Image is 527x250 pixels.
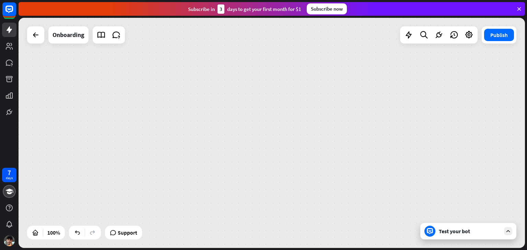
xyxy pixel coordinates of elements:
div: Subscribe now [307,3,347,14]
div: 3 [218,4,224,14]
div: 7 [8,170,11,176]
a: 7 days [2,168,16,182]
div: Subscribe in days to get your first month for $1 [188,4,301,14]
div: days [6,176,13,180]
